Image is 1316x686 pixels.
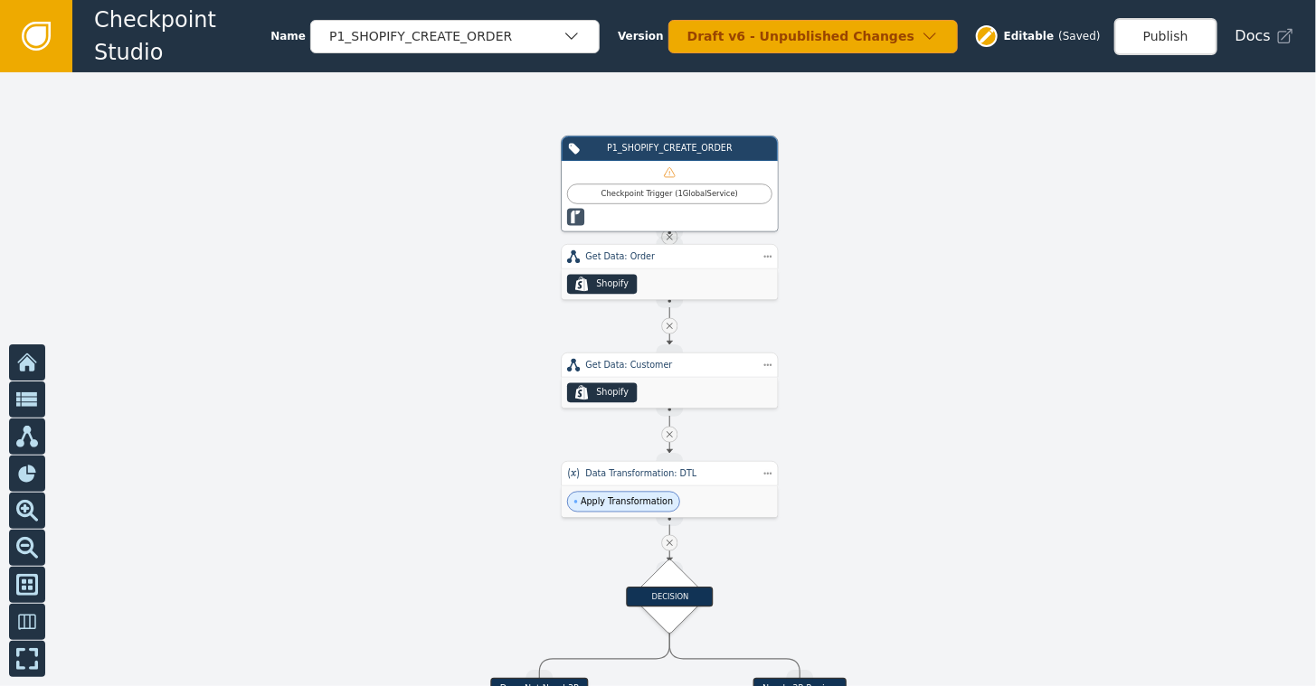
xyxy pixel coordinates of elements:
span: Name [270,28,306,44]
a: Docs [1236,25,1294,47]
div: DECISION [626,587,713,606]
div: Shopify [596,386,629,399]
div: Data Transformation: DTL [585,467,753,480]
div: Shopify [596,277,629,290]
span: Docs [1236,25,1271,47]
div: ( Saved ) [1058,28,1100,44]
button: Publish [1114,18,1217,55]
span: Apply Transformation [581,495,673,508]
div: Draft v6 - Unpublished Changes [687,27,921,46]
div: Get Data: Customer [585,359,753,371]
div: P1_SHOPIFY_CREATE_ORDER [329,27,563,46]
div: P1_SHOPIFY_CREATE_ORDER [586,142,753,155]
span: Checkpoint Studio [94,4,270,69]
button: P1_SHOPIFY_CREATE_ORDER [310,20,600,53]
span: Version [618,28,664,44]
button: Draft v6 - Unpublished Changes [668,20,958,53]
div: Get Data: Order [585,250,753,263]
div: Checkpoint Trigger ( 1 Global Service ) [574,188,765,200]
span: Editable [1004,28,1055,44]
